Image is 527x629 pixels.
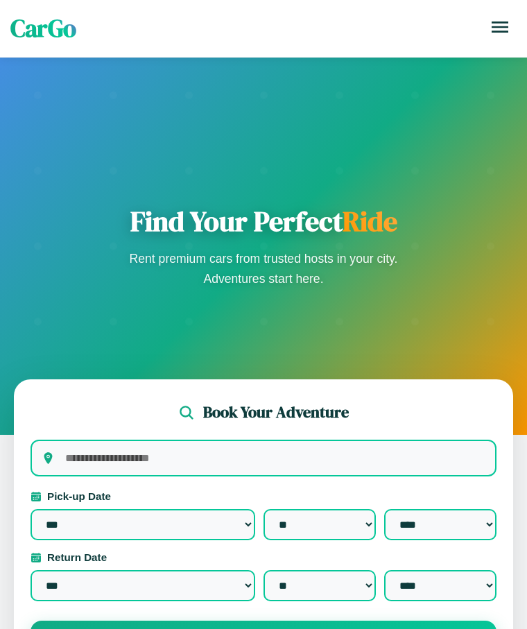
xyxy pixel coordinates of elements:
label: Return Date [31,551,496,563]
span: CarGo [10,12,76,45]
p: Rent premium cars from trusted hosts in your city. Adventures start here. [125,249,402,288]
h1: Find Your Perfect [125,205,402,238]
span: Ride [343,203,397,240]
label: Pick-up Date [31,490,496,502]
h2: Book Your Adventure [203,402,349,423]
